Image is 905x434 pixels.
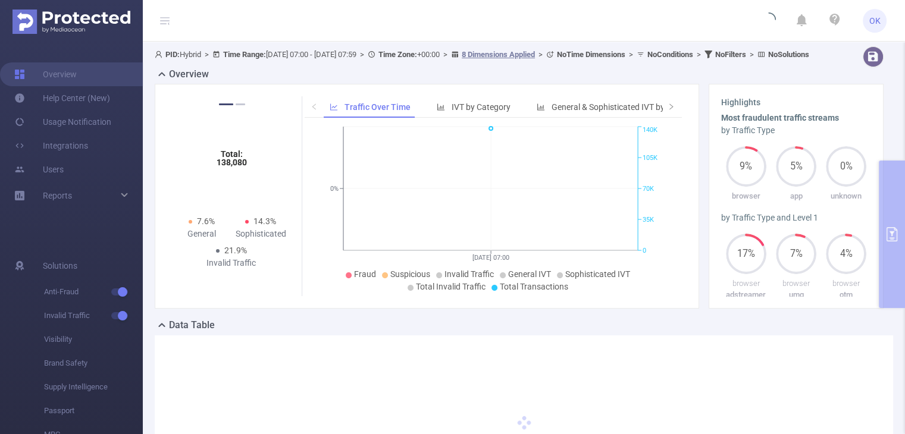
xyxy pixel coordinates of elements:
[231,228,291,240] div: Sophisticated
[643,216,654,224] tspan: 35K
[726,249,766,259] span: 17%
[197,216,215,226] span: 7.6%
[771,278,821,290] p: browser
[557,50,625,59] b: No Time Dimensions
[14,134,88,158] a: Integrations
[311,103,318,110] i: icon: left
[44,399,143,423] span: Passport
[43,191,72,200] span: Reports
[668,103,675,110] i: icon: right
[216,158,246,167] tspan: 138,080
[643,154,657,162] tspan: 105K
[172,228,231,240] div: General
[219,103,233,105] button: 1
[746,50,757,59] span: >
[437,103,445,111] i: icon: bar-chart
[768,50,809,59] b: No Solutions
[776,249,816,259] span: 7%
[12,10,130,34] img: Protected Media
[236,103,245,105] button: 2
[643,185,654,193] tspan: 70K
[14,158,64,181] a: Users
[721,124,871,137] div: by Traffic Type
[826,249,866,259] span: 4%
[44,280,143,304] span: Anti-Fraud
[155,50,809,59] span: Hybrid [DATE] 07:00 - [DATE] 07:59 +00:00
[771,289,821,301] p: umg
[330,185,339,193] tspan: 0%
[345,102,411,112] span: Traffic Over Time
[762,12,776,29] i: icon: loading
[462,50,535,59] u: 8 Dimensions Applied
[821,278,871,290] p: browser
[14,62,77,86] a: Overview
[43,254,77,278] span: Solutions
[726,162,766,171] span: 9%
[472,254,509,262] tspan: [DATE] 07:00
[165,50,180,59] b: PID:
[715,50,746,59] b: No Filters
[14,110,111,134] a: Usage Notification
[508,269,551,279] span: General IVT
[826,162,866,171] span: 0%
[444,269,494,279] span: Invalid Traffic
[330,103,338,111] i: icon: line-chart
[202,257,261,269] div: Invalid Traffic
[721,212,871,224] div: by Traffic Type and Level 1
[693,50,704,59] span: >
[44,375,143,399] span: Supply Intelligence
[356,50,368,59] span: >
[201,50,212,59] span: >
[14,86,110,110] a: Help Center (New)
[721,278,771,290] p: browser
[224,246,247,255] span: 21.9%
[869,9,881,33] span: OK
[43,184,72,207] a: Reports
[354,269,376,279] span: Fraud
[169,67,209,81] h2: Overview
[643,127,657,134] tspan: 140K
[416,282,486,291] span: Total Invalid Traffic
[771,190,821,202] p: app
[537,103,545,111] i: icon: bar-chart
[721,190,771,202] p: browser
[44,351,143,375] span: Brand Safety
[440,50,451,59] span: >
[647,50,693,59] b: No Conditions
[721,113,839,122] b: Most fraudulent traffic streams
[643,247,646,254] tspan: 0
[452,102,511,112] span: IVT by Category
[155,51,165,58] i: icon: user
[721,289,771,301] p: adstreamer
[821,190,871,202] p: unknown
[535,50,546,59] span: >
[44,328,143,351] span: Visibility
[721,96,871,109] h3: Highlights
[220,149,242,159] tspan: Total:
[625,50,637,59] span: >
[776,162,816,171] span: 5%
[552,102,700,112] span: General & Sophisticated IVT by Category
[169,318,215,332] h2: Data Table
[378,50,417,59] b: Time Zone:
[253,216,276,226] span: 14.3%
[500,282,568,291] span: Total Transactions
[44,304,143,328] span: Invalid Traffic
[223,50,266,59] b: Time Range:
[565,269,630,279] span: Sophisticated IVT
[390,269,430,279] span: Suspicious
[821,289,871,301] p: otm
